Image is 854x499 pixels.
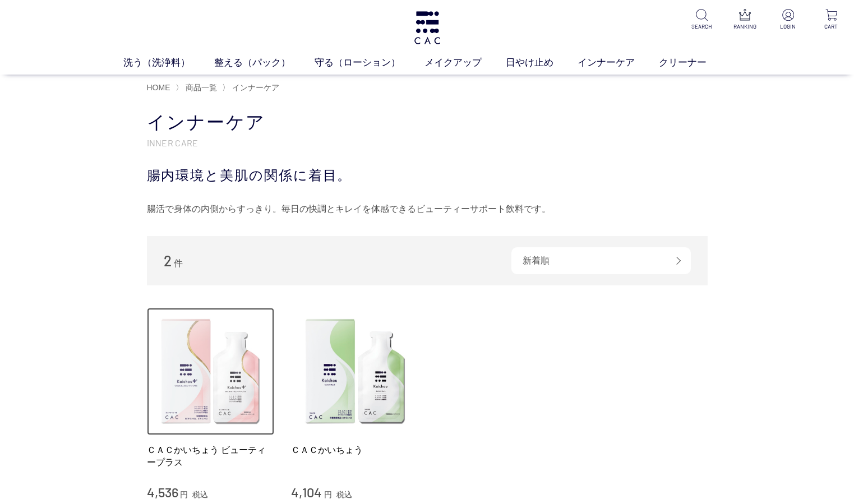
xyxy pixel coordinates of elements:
a: インナーケア [230,83,279,92]
p: RANKING [731,22,759,31]
p: CART [818,22,845,31]
div: 腸内環境と美肌の関係に着目。 [147,165,708,186]
span: 円 [324,490,332,499]
img: ＣＡＣかいちょう ビューティープラス [147,308,275,436]
a: インナーケア [578,56,659,70]
a: RANKING [731,9,759,31]
a: 洗う（洗浄料） [123,56,214,70]
a: 守る（ローション） [315,56,424,70]
a: HOME [147,83,170,92]
span: 円 [180,490,188,499]
li: 〉 [176,82,220,93]
a: メイクアップ [424,56,506,70]
div: 腸活で身体の内側からすっきり。毎日の快調とキレイを体感できるビューティーサポート飲料です。 [147,200,708,218]
a: SEARCH [688,9,715,31]
div: 新着順 [511,247,691,274]
span: 税込 [192,490,208,499]
p: INNER CARE [147,137,708,149]
span: 件 [174,258,183,268]
a: 日やけ止め [506,56,578,70]
p: LOGIN [774,22,802,31]
span: 2 [164,252,172,269]
img: ＣＡＣかいちょう [291,308,419,436]
a: ＣＡＣかいちょう [291,444,419,456]
span: インナーケア [232,83,279,92]
a: CART [818,9,845,31]
span: 商品一覧 [186,83,217,92]
a: クリーナー [659,56,731,70]
a: ＣＡＣかいちょう ビューティープラス [147,444,275,468]
a: 商品一覧 [183,83,217,92]
a: 整える（パック） [214,56,315,70]
a: LOGIN [774,9,802,31]
li: 〉 [222,82,282,93]
img: logo [413,11,442,44]
p: SEARCH [688,22,715,31]
h1: インナーケア [147,110,708,135]
span: 税込 [336,490,352,499]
